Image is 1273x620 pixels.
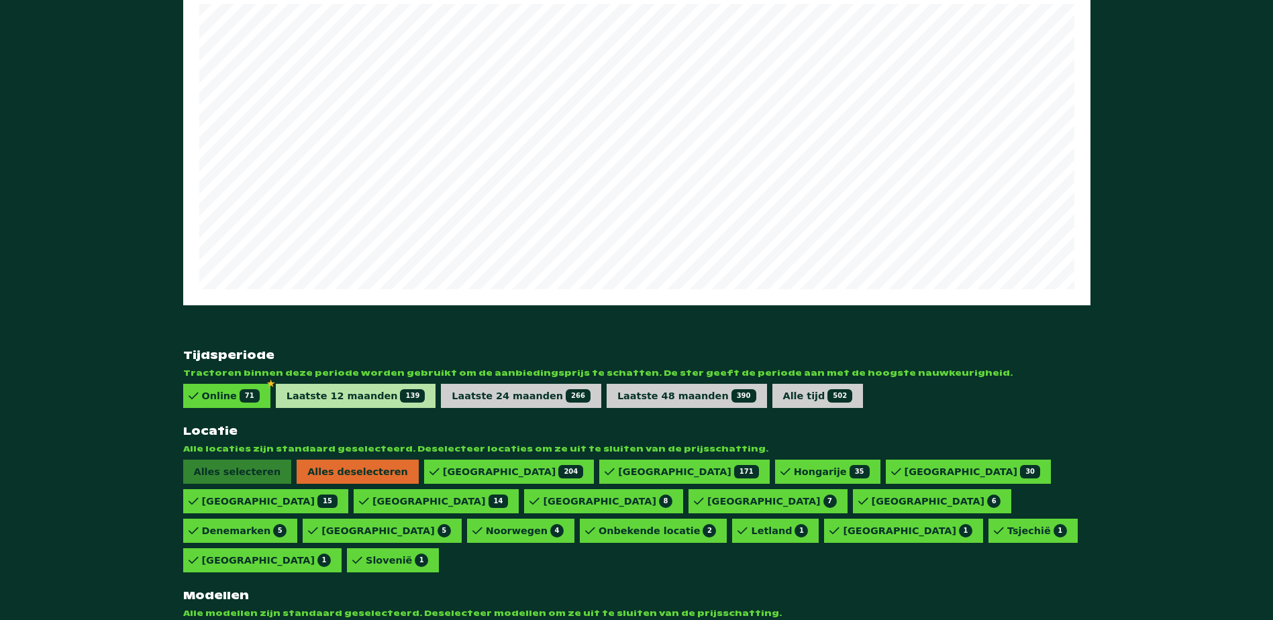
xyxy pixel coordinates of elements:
span: Alles selecteren [183,460,292,484]
div: [GEOGRAPHIC_DATA] [707,495,837,508]
span: 35 [850,465,870,478]
span: 14 [489,495,509,508]
div: [GEOGRAPHIC_DATA] [872,495,1001,508]
div: Denemarken [202,524,287,537]
div: Online [202,389,260,403]
div: [GEOGRAPHIC_DATA] [321,524,451,537]
div: Laatste 24 maanden [452,389,591,403]
div: [GEOGRAPHIC_DATA] [543,495,672,508]
span: 5 [438,524,451,537]
span: 139 [400,389,425,403]
div: [GEOGRAPHIC_DATA] [202,554,332,567]
span: 5 [273,524,287,537]
span: 71 [240,389,260,403]
div: Tsjechië [1007,524,1067,537]
strong: Modellen [183,588,1090,603]
span: 7 [823,495,837,508]
span: 4 [550,524,564,537]
div: [GEOGRAPHIC_DATA] [372,495,508,508]
strong: Locatie [183,424,1090,438]
span: 6 [987,495,1001,508]
div: Letland [751,524,808,537]
span: 390 [731,389,756,403]
span: 30 [1020,465,1040,478]
div: Laatste 12 maanden [287,389,425,403]
span: 15 [317,495,338,508]
strong: Tijdsperiode [183,348,1090,362]
span: 1 [795,524,808,537]
span: 266 [566,389,591,403]
span: 2 [703,524,716,537]
div: [GEOGRAPHIC_DATA] [843,524,972,537]
span: 1 [959,524,972,537]
span: 171 [734,465,759,478]
span: 1 [415,554,428,567]
div: Onbekende locatie [599,524,716,537]
span: 502 [827,389,852,403]
span: Alle modellen zijn standaard geselecteerd. Deselecteer modellen om ze uit te sluiten van de prijs... [183,608,1090,619]
span: Alle locaties zijn standaard geselecteerd. Deselecteer locaties om ze uit te sluiten van de prijs... [183,444,1090,454]
div: [GEOGRAPHIC_DATA] [905,465,1040,478]
span: Tractoren binnen deze periode worden gebruikt om de aanbiedingsprijs te schatten. De ster geeft d... [183,368,1090,378]
div: Alle tijd [783,389,853,403]
div: Slovenië [366,554,428,567]
span: 204 [558,465,583,478]
span: Alles deselecteren [297,460,419,484]
span: 1 [317,554,331,567]
div: [GEOGRAPHIC_DATA] [443,465,583,478]
div: Noorwegen [486,524,564,537]
div: [GEOGRAPHIC_DATA] [202,495,338,508]
div: Hongarije [794,465,870,478]
div: Laatste 48 maanden [617,389,756,403]
span: 1 [1054,524,1067,537]
div: [GEOGRAPHIC_DATA] [618,465,758,478]
span: 8 [659,495,672,508]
